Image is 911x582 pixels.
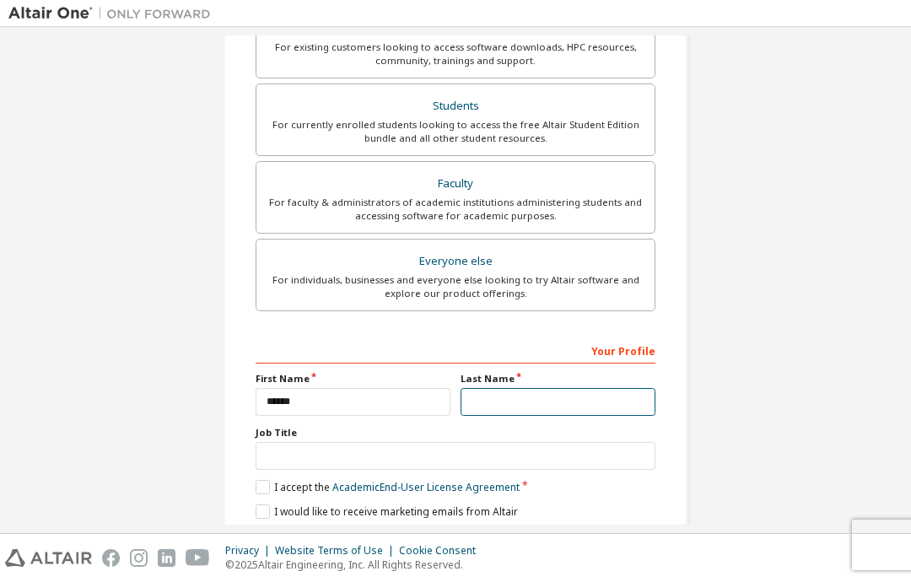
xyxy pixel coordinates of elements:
[275,544,399,558] div: Website Terms of Use
[5,549,92,567] img: altair_logo.svg
[102,549,120,567] img: facebook.svg
[256,480,520,494] label: I accept the
[256,504,518,519] label: I would like to receive marketing emails from Altair
[256,426,655,439] label: Job Title
[158,549,175,567] img: linkedin.svg
[267,172,644,196] div: Faculty
[267,118,644,145] div: For currently enrolled students looking to access the free Altair Student Edition bundle and all ...
[256,372,450,385] label: First Name
[461,372,655,385] label: Last Name
[267,196,644,223] div: For faculty & administrators of academic institutions administering students and accessing softwa...
[186,549,210,567] img: youtube.svg
[267,94,644,118] div: Students
[8,5,219,22] img: Altair One
[267,273,644,300] div: For individuals, businesses and everyone else looking to try Altair software and explore our prod...
[332,480,520,494] a: Academic End-User License Agreement
[399,544,486,558] div: Cookie Consent
[225,544,275,558] div: Privacy
[225,558,486,572] p: © 2025 Altair Engineering, Inc. All Rights Reserved.
[267,40,644,67] div: For existing customers looking to access software downloads, HPC resources, community, trainings ...
[130,549,148,567] img: instagram.svg
[267,250,644,273] div: Everyone else
[256,337,655,364] div: Your Profile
